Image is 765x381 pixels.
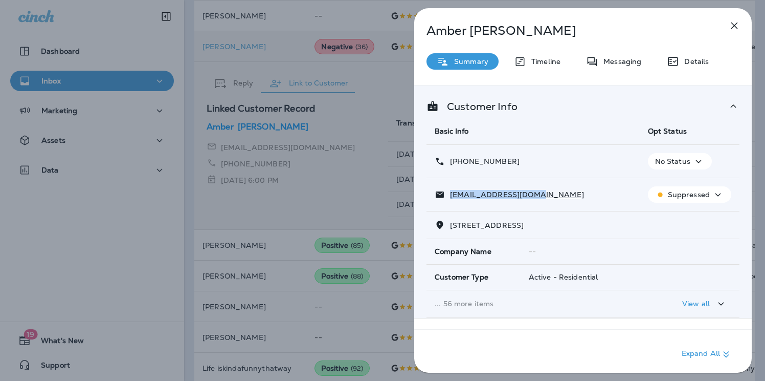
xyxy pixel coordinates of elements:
span: Customer Type [435,273,488,282]
button: No Status [648,153,712,170]
p: Summary [449,57,488,66]
p: [PHONE_NUMBER] [445,157,520,165]
p: View all [682,300,710,308]
span: -- [529,247,536,256]
p: Amber [PERSON_NAME] [426,24,706,38]
p: Expand All [682,348,732,361]
button: View all [678,294,731,313]
p: ... 56 more items [435,300,632,308]
p: Timeline [526,57,560,66]
span: Active - Residential [529,272,598,282]
button: Expand All [678,345,736,364]
span: [STREET_ADDRESS] [450,221,524,230]
span: Opt Status [648,126,687,136]
p: Customer Info [439,102,517,111]
p: No Status [655,157,690,165]
span: Basic Info [435,126,468,136]
button: Suppressed [648,186,731,203]
span: Company Name [435,247,491,256]
p: [EMAIL_ADDRESS][DOMAIN_NAME] [445,190,584,199]
p: Details [679,57,709,66]
p: Suppressed [668,190,710,199]
p: Messaging [598,57,641,66]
